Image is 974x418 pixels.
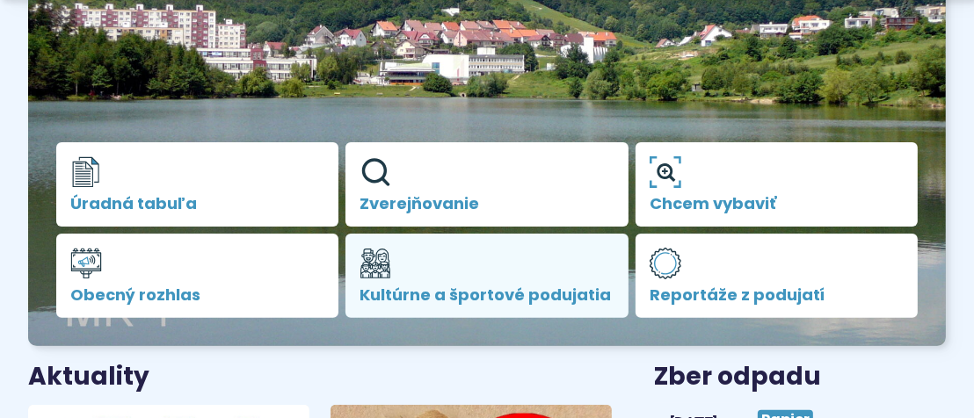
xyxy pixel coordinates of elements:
[28,364,149,391] h3: Aktuality
[70,286,324,304] span: Obecný rozhlas
[345,142,628,227] a: Zverejňovanie
[56,142,338,227] a: Úradná tabuľa
[345,234,628,318] a: Kultúrne a športové podujatia
[636,142,918,227] a: Chcem vybaviť
[636,234,918,318] a: Reportáže z podujatí
[654,364,946,391] h3: Zber odpadu
[360,195,614,213] span: Zverejňovanie
[70,195,324,213] span: Úradná tabuľa
[56,234,338,318] a: Obecný rozhlas
[650,195,904,213] span: Chcem vybaviť
[360,286,614,304] span: Kultúrne a športové podujatia
[650,286,904,304] span: Reportáže z podujatí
